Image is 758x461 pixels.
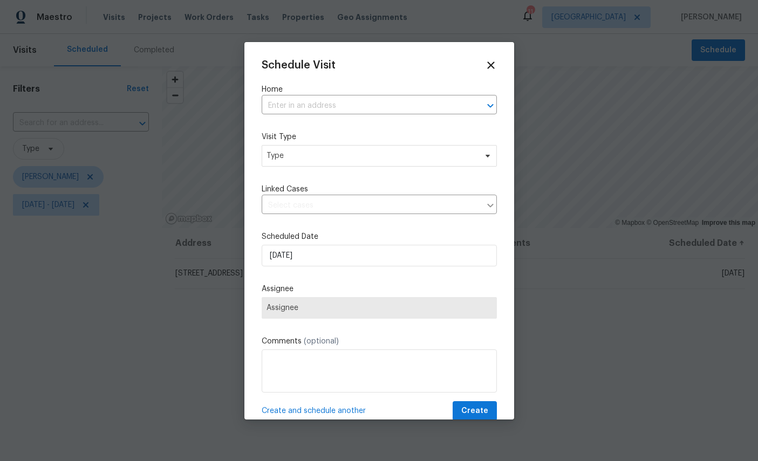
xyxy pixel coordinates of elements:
button: Create [453,401,497,421]
span: Close [485,59,497,71]
span: (optional) [304,338,339,345]
button: Open [483,98,498,113]
label: Visit Type [262,132,497,142]
span: Assignee [267,304,492,312]
input: M/D/YYYY [262,245,497,266]
label: Scheduled Date [262,231,497,242]
span: Linked Cases [262,184,308,195]
span: Schedule Visit [262,60,336,71]
label: Assignee [262,284,497,294]
label: Home [262,84,497,95]
span: Create and schedule another [262,405,366,416]
label: Comments [262,336,497,347]
input: Select cases [262,197,481,214]
span: Create [461,404,488,418]
input: Enter in an address [262,98,467,114]
span: Type [267,150,476,161]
